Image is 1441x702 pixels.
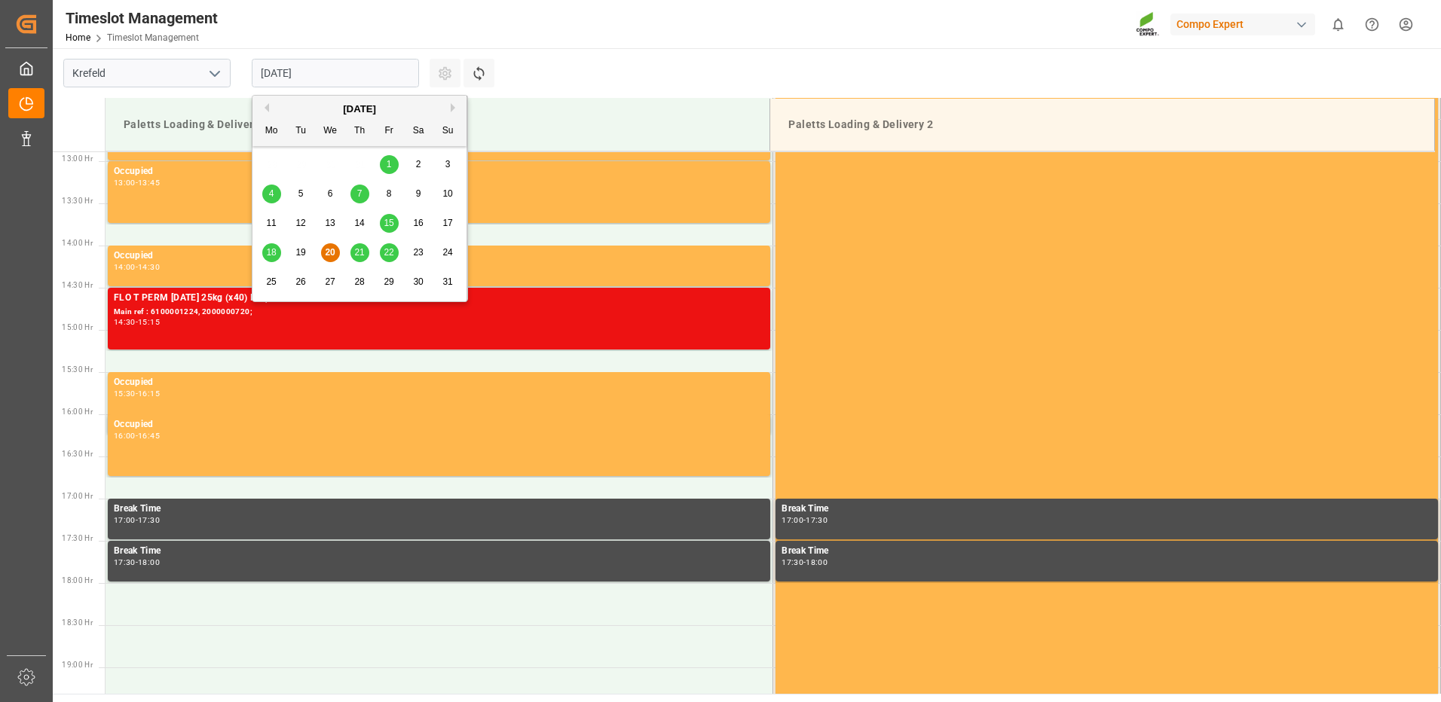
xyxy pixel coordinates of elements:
[114,249,764,264] div: Occupied
[252,102,467,117] div: [DATE]
[262,185,281,203] div: Choose Monday, August 4th, 2025
[262,214,281,233] div: Choose Monday, August 11th, 2025
[413,247,423,258] span: 23
[380,185,399,203] div: Choose Friday, August 8th, 2025
[114,559,136,566] div: 17:30
[380,122,399,141] div: Fr
[114,417,764,432] div: Occupied
[321,185,340,203] div: Choose Wednesday, August 6th, 2025
[1321,8,1355,41] button: show 0 new notifications
[803,517,806,523] div: -
[357,188,363,199] span: 7
[138,390,160,397] div: 16:15
[118,111,757,139] div: Paletts Loading & Delivery 1
[138,319,160,325] div: 15:15
[62,576,93,584] span: 18:00 Hr
[380,243,399,262] div: Choose Friday, August 22nd, 2025
[350,214,369,233] div: Choose Thursday, August 14th, 2025
[138,264,160,270] div: 14:30
[62,534,93,542] span: 17:30 Hr
[409,273,428,291] div: Choose Saturday, August 30th, 2025
[451,103,460,112] button: Next Month
[136,432,138,439] div: -
[138,179,160,186] div: 13:45
[413,276,423,287] span: 30
[321,214,340,233] div: Choose Wednesday, August 13th, 2025
[442,247,452,258] span: 24
[114,164,764,179] div: Occupied
[138,517,160,523] div: 17:30
[782,544,1432,559] div: Break Time
[266,247,276,258] span: 18
[321,122,340,141] div: We
[266,276,276,287] span: 25
[114,179,136,186] div: 13:00
[439,243,457,262] div: Choose Sunday, August 24th, 2025
[114,264,136,270] div: 14:00
[262,243,281,262] div: Choose Monday, August 18th, 2025
[409,185,428,203] div: Choose Saturday, August 9th, 2025
[409,214,428,233] div: Choose Saturday, August 16th, 2025
[203,62,225,85] button: open menu
[292,122,311,141] div: Tu
[136,264,138,270] div: -
[416,159,421,169] span: 2
[257,150,463,297] div: month 2025-08
[63,59,231,87] input: Type to search/select
[66,7,218,29] div: Timeslot Management
[136,559,138,566] div: -
[321,243,340,262] div: Choose Wednesday, August 20th, 2025
[354,276,364,287] span: 28
[136,319,138,325] div: -
[114,291,764,306] div: FLO T PERM [DATE] 25kg (x40) INT;
[62,197,93,205] span: 13:30 Hr
[350,273,369,291] div: Choose Thursday, August 28th, 2025
[782,559,803,566] div: 17:30
[384,247,393,258] span: 22
[295,247,305,258] span: 19
[1136,11,1160,38] img: Screenshot%202023-09-29%20at%2010.02.21.png_1712312052.png
[416,188,421,199] span: 9
[114,306,764,319] div: Main ref : 6100001224, 2000000720;
[136,517,138,523] div: -
[292,243,311,262] div: Choose Tuesday, August 19th, 2025
[409,122,428,141] div: Sa
[62,154,93,163] span: 13:00 Hr
[62,239,93,247] span: 14:00 Hr
[384,218,393,228] span: 15
[321,273,340,291] div: Choose Wednesday, August 27th, 2025
[114,544,764,559] div: Break Time
[409,243,428,262] div: Choose Saturday, August 23rd, 2025
[806,559,828,566] div: 18:00
[62,661,93,669] span: 19:00 Hr
[387,159,392,169] span: 1
[62,407,93,416] span: 16:00 Hr
[260,103,269,112] button: Previous Month
[442,188,452,199] span: 10
[325,218,335,228] span: 13
[62,365,93,374] span: 15:30 Hr
[782,111,1422,139] div: Paletts Loading & Delivery 2
[138,432,160,439] div: 16:45
[782,502,1432,517] div: Break Time
[439,122,457,141] div: Su
[114,390,136,397] div: 15:30
[380,155,399,174] div: Choose Friday, August 1st, 2025
[380,273,399,291] div: Choose Friday, August 29th, 2025
[62,323,93,331] span: 15:00 Hr
[269,188,274,199] span: 4
[298,188,304,199] span: 5
[136,390,138,397] div: -
[439,155,457,174] div: Choose Sunday, August 3rd, 2025
[138,559,160,566] div: 18:00
[354,218,364,228] span: 14
[62,618,93,627] span: 18:30 Hr
[445,159,451,169] span: 3
[325,276,335,287] span: 27
[350,185,369,203] div: Choose Thursday, August 7th, 2025
[442,218,452,228] span: 17
[803,559,806,566] div: -
[136,179,138,186] div: -
[328,188,333,199] span: 6
[442,276,452,287] span: 31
